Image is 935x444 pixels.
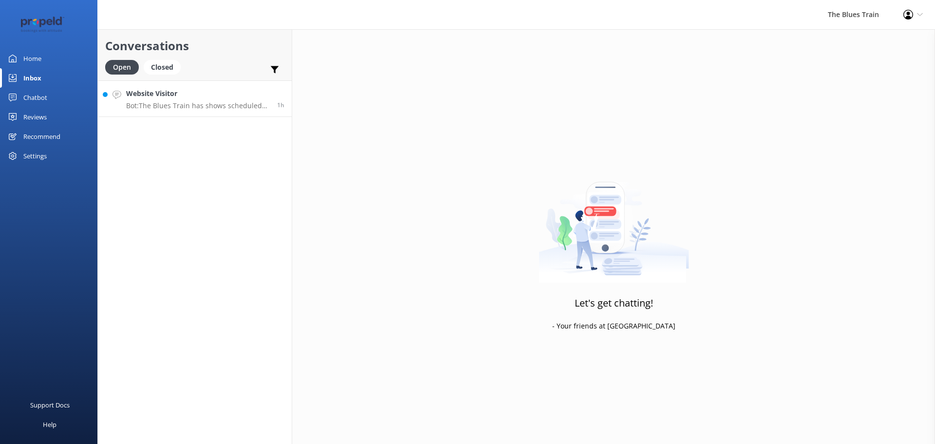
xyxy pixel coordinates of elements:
h3: Let's get chatting! [575,295,653,311]
div: Reviews [23,107,47,127]
div: Settings [23,146,47,166]
a: Website VisitorBot:The Blues Train has shows scheduled on the following dates: - [DATE]: Saturday... [98,80,292,117]
p: Bot: The Blues Train has shows scheduled on the following dates: - [DATE]: Saturdays on the 4th, ... [126,101,270,110]
div: Home [23,49,41,68]
div: Closed [144,60,181,75]
div: Help [43,415,56,434]
img: artwork of a man stealing a conversation from at giant smartphone [539,161,689,283]
h2: Conversations [105,37,284,55]
div: Support Docs [30,395,70,415]
div: Chatbot [23,88,47,107]
a: Closed [144,61,186,72]
div: Open [105,60,139,75]
a: Open [105,61,144,72]
span: Sep 30 2025 09:49am (UTC +10:00) Australia/Sydney [277,101,284,109]
h4: Website Visitor [126,88,270,99]
div: Inbox [23,68,41,88]
img: 12-1677471078.png [15,17,71,33]
div: Recommend [23,127,60,146]
p: - Your friends at [GEOGRAPHIC_DATA] [552,321,675,331]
